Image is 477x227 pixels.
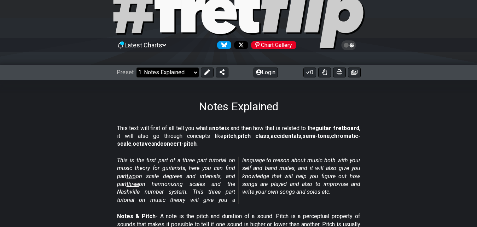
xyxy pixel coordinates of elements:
[248,41,296,49] a: #fretflip at Pinterest
[271,133,301,139] strong: accidentals
[117,157,360,203] em: This is the first part of a three part tutorial on music theory for guitarists, here you can find...
[238,133,269,139] strong: pitch class
[117,213,156,220] strong: Notes & Pitch
[133,140,151,147] strong: octave
[160,140,197,147] strong: concert-pitch
[231,41,248,49] a: Follow #fretflip at X
[333,68,346,77] button: Print
[117,69,134,76] span: Preset
[117,124,360,148] p: This text will first of all tell you what a is and then how that is related to the , it will also...
[251,41,296,49] div: Chart Gallery
[214,41,231,49] a: Follow #fretflip at Bluesky
[303,68,316,77] button: 0
[127,173,136,180] span: two
[199,100,278,113] h1: Notes Explained
[254,68,278,77] button: Login
[345,42,353,48] span: Toggle light / dark theme
[201,68,214,77] button: Edit Preset
[136,68,199,77] select: Preset
[318,68,331,77] button: Toggle Dexterity for all fretkits
[302,133,330,139] strong: semi-tone
[223,133,237,139] strong: pitch
[212,125,225,132] strong: note
[315,125,359,132] strong: guitar fretboard
[216,68,228,77] button: Share Preset
[348,68,361,77] button: Create image
[124,41,162,49] span: Latest Charts
[127,181,139,187] span: three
